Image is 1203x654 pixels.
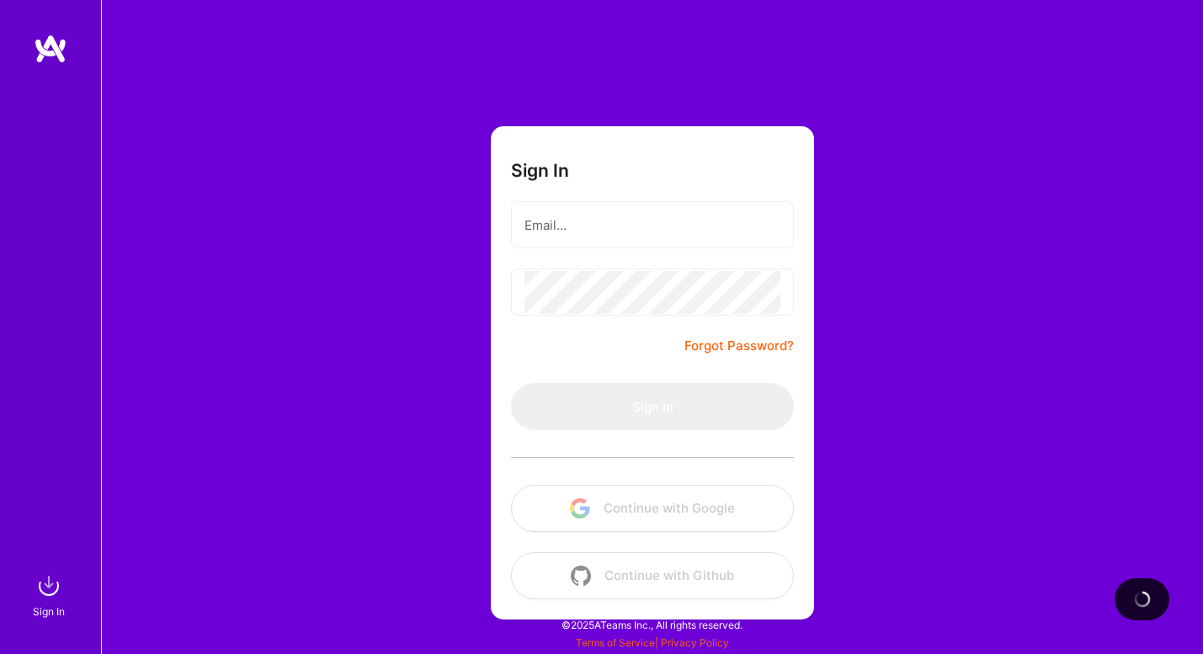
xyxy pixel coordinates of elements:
[661,636,729,649] a: Privacy Policy
[524,204,780,247] input: Email...
[511,160,569,181] h3: Sign In
[511,552,794,599] button: Continue with Github
[571,566,591,586] img: icon
[1134,591,1151,608] img: loading
[32,569,66,603] img: sign in
[101,603,1203,646] div: © 2025 ATeams Inc., All rights reserved.
[511,383,794,430] button: Sign In
[576,636,655,649] a: Terms of Service
[34,34,67,64] img: logo
[35,569,66,620] a: sign inSign In
[33,603,65,620] div: Sign In
[684,336,794,356] a: Forgot Password?
[576,636,729,649] span: |
[511,485,794,532] button: Continue with Google
[570,498,590,518] img: icon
